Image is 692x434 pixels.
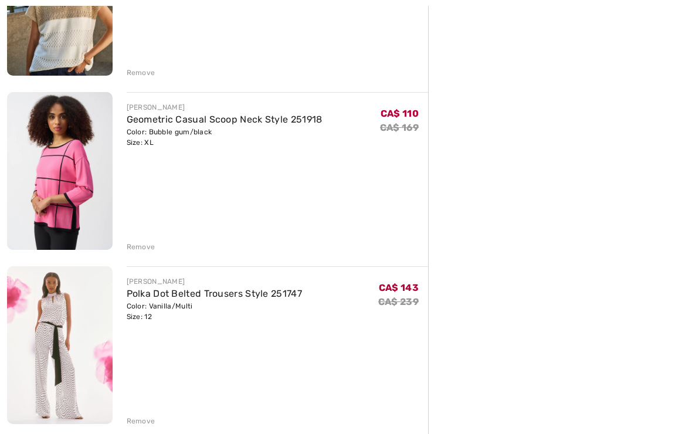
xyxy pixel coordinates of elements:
a: Geometric Casual Scoop Neck Style 251918 [127,114,323,125]
div: [PERSON_NAME] [127,102,323,113]
div: Color: Bubble gum/black Size: XL [127,127,323,148]
img: Polka Dot Belted Trousers Style 251747 [7,266,113,424]
div: Remove [127,242,155,252]
s: CA$ 169 [380,122,419,133]
span: CA$ 110 [381,108,419,119]
s: CA$ 239 [378,296,419,307]
div: Remove [127,416,155,426]
span: CA$ 143 [379,282,419,293]
img: Geometric Casual Scoop Neck Style 251918 [7,92,113,250]
div: Color: Vanilla/Multi Size: 12 [127,301,302,322]
a: Polka Dot Belted Trousers Style 251747 [127,288,302,299]
div: Remove [127,67,155,78]
div: [PERSON_NAME] [127,276,302,287]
